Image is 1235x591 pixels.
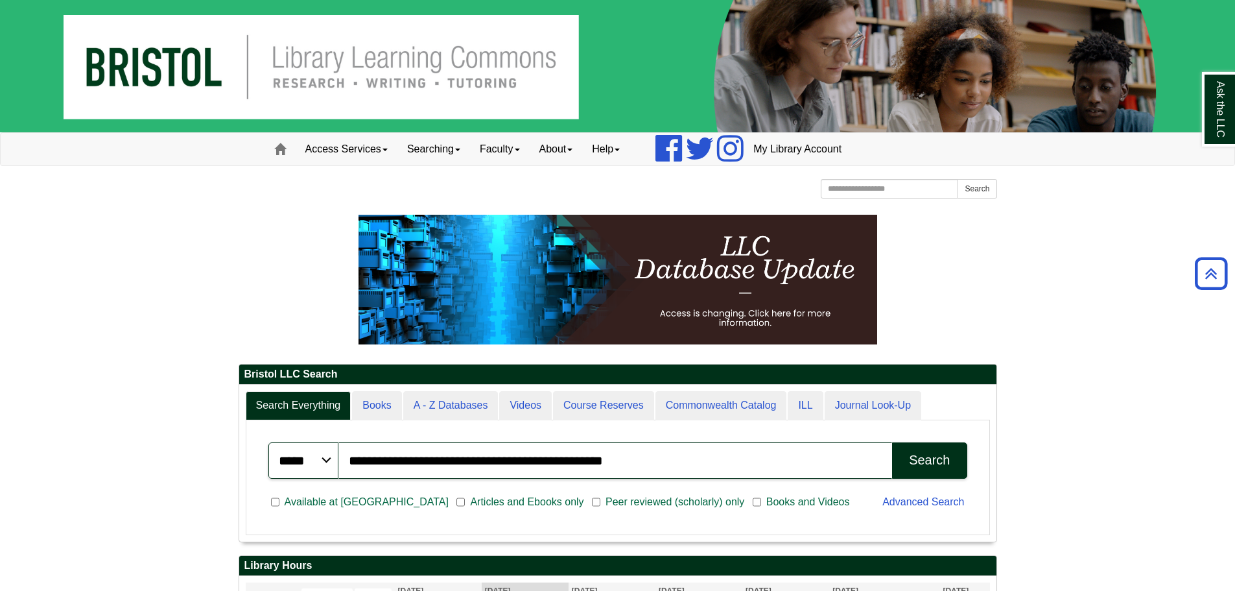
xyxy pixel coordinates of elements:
a: Videos [499,391,552,420]
a: Advanced Search [882,496,964,507]
input: Books and Videos [753,496,761,508]
a: Searching [397,133,470,165]
a: ILL [788,391,823,420]
span: Books and Videos [761,494,855,510]
a: A - Z Databases [403,391,499,420]
a: Faculty [470,133,530,165]
span: Peer reviewed (scholarly) only [600,494,749,510]
input: Peer reviewed (scholarly) only [592,496,600,508]
a: Access Services [296,133,397,165]
a: Back to Top [1190,265,1232,282]
a: About [530,133,583,165]
button: Search [892,442,967,479]
a: Commonwealth Catalog [655,391,787,420]
span: Available at [GEOGRAPHIC_DATA] [279,494,454,510]
input: Available at [GEOGRAPHIC_DATA] [271,496,279,508]
img: HTML tutorial [359,215,877,344]
a: Course Reserves [553,391,654,420]
span: Articles and Ebooks only [465,494,589,510]
a: My Library Account [744,133,851,165]
a: Search Everything [246,391,351,420]
button: Search [958,179,996,199]
a: Books [352,391,401,420]
a: Help [582,133,629,165]
a: Journal Look-Up [825,391,921,420]
div: Search [909,453,950,468]
h2: Bristol LLC Search [239,365,996,385]
input: Articles and Ebooks only [456,496,465,508]
h2: Library Hours [239,556,996,576]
